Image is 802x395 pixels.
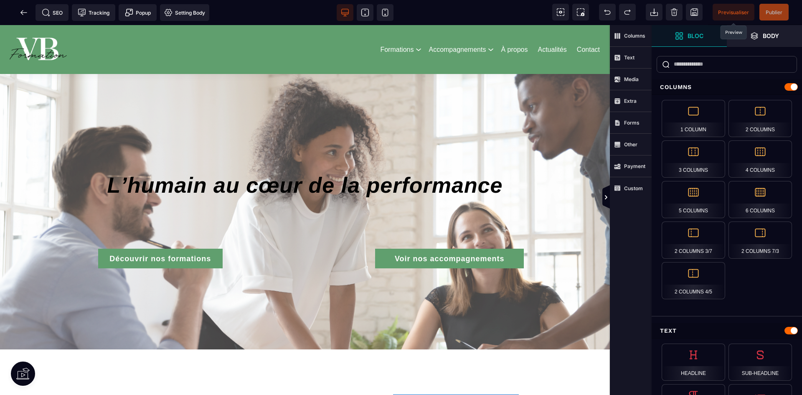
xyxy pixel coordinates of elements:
a: Formations [380,19,414,30]
span: L’humain au cœur de la performance [107,148,503,172]
span: SEO [42,8,63,17]
span: Open Blocks [652,25,727,47]
div: 2 Columns 7/3 [728,222,792,259]
div: 2 Columns 3/7 [662,222,725,259]
div: 6 Columns [728,181,792,218]
div: 2 Columns 4/5 [662,262,725,299]
strong: Forms [624,120,640,126]
div: Headline [662,344,725,381]
strong: Custom [624,185,643,191]
span: Preview [713,4,754,20]
img: 86a4aa658127570b91344bfc39bbf4eb_Blanc_sur_fond_vert.png [7,4,69,45]
strong: Other [624,141,637,148]
div: Columns [652,79,802,95]
a: À propos [501,19,528,30]
div: 5 Columns [662,181,725,218]
button: Découvrir nos formations [98,224,223,243]
strong: Text [624,54,634,61]
strong: Body [763,33,779,39]
strong: Bloc [688,33,703,39]
div: 3 Columns [662,140,725,178]
span: Publier [766,9,782,15]
div: 1 Column [662,100,725,137]
strong: Payment [624,163,645,169]
strong: Columns [624,33,645,39]
div: Sub-Headline [728,344,792,381]
a: Contact [577,19,600,30]
span: Open Layer Manager [727,25,802,47]
span: Popup [125,8,151,17]
span: Screenshot [572,4,589,20]
strong: Media [624,76,639,82]
strong: Extra [624,98,637,104]
button: Voir nos accompagnements [375,224,524,243]
a: Actualités [538,19,566,30]
a: Accompagnements [429,19,486,30]
span: View components [552,4,569,20]
span: Previsualiser [718,9,749,15]
span: Setting Body [164,8,205,17]
div: 4 Columns [728,140,792,178]
span: Tracking [78,8,109,17]
div: Text [652,323,802,339]
div: 2 Columns [728,100,792,137]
